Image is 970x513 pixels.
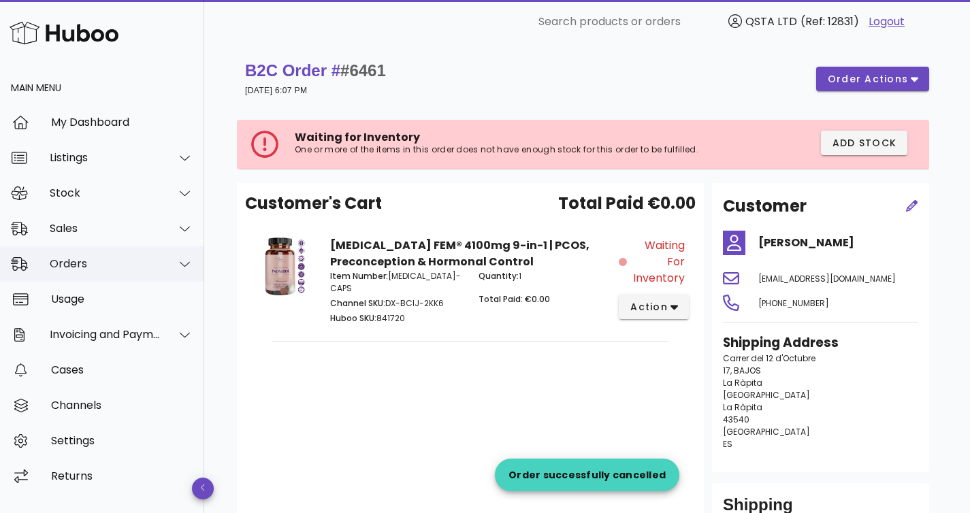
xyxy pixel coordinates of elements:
h4: [PERSON_NAME] [758,235,918,251]
button: Add Stock [821,131,908,155]
span: Total Paid: €0.00 [479,293,550,305]
span: ES [723,438,732,450]
span: Huboo SKU: [330,312,376,324]
h3: Shipping Address [723,333,918,352]
span: QSTA LTD [745,14,797,29]
span: Customer's Cart [245,191,382,216]
p: 841720 [330,312,462,325]
p: 1 [479,270,611,282]
strong: B2C Order # [245,61,386,80]
div: Listings [50,151,161,164]
span: 43540 [723,414,749,425]
div: Settings [51,434,193,447]
p: [MEDICAL_DATA]-CAPS [330,270,462,295]
span: #6461 [340,61,386,80]
span: Add Stock [832,136,897,150]
span: order actions [827,72,909,86]
span: Quantity: [479,270,519,282]
button: action [619,295,689,319]
span: Waiting for Inventory [295,129,420,145]
span: Channel SKU: [330,297,385,309]
div: Cases [51,363,193,376]
div: Returns [51,469,193,482]
div: Usage [51,293,193,305]
span: Total Paid €0.00 [558,191,696,216]
div: Order successfully cancelled [495,468,679,482]
span: Carrer del 12 d'Octubre [723,352,815,364]
img: Product Image [256,237,314,295]
button: order actions [816,67,929,91]
span: [GEOGRAPHIC_DATA] [723,389,810,401]
img: Huboo Logo [10,18,118,48]
h2: Customer [723,194,807,218]
span: (Ref: 12831) [801,14,859,29]
a: Logout [869,14,905,30]
small: [DATE] 6:07 PM [245,86,307,95]
div: My Dashboard [51,116,193,129]
span: La Ràpita [723,401,762,413]
span: Waiting for Inventory [630,237,685,286]
span: La Ràpita [723,377,762,388]
span: Item Number: [330,270,388,282]
div: Channels [51,399,193,412]
span: 17, BAJOS [723,365,761,376]
p: DX-BCIJ-2KK6 [330,297,462,310]
p: One or more of the items in this order does not have enough stock for this order to be fulfilled. [295,144,726,155]
div: Invoicing and Payments [50,328,161,341]
span: action [630,300,668,314]
div: Stock [50,186,161,199]
strong: [MEDICAL_DATA] FEM® 4100mg 9-in-1 | PCOS, Preconception & Hormonal Control [330,237,589,269]
span: [EMAIL_ADDRESS][DOMAIN_NAME] [758,273,896,284]
span: [GEOGRAPHIC_DATA] [723,426,810,437]
span: [PHONE_NUMBER] [758,297,829,309]
div: Sales [50,222,161,235]
div: Orders [50,257,161,270]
